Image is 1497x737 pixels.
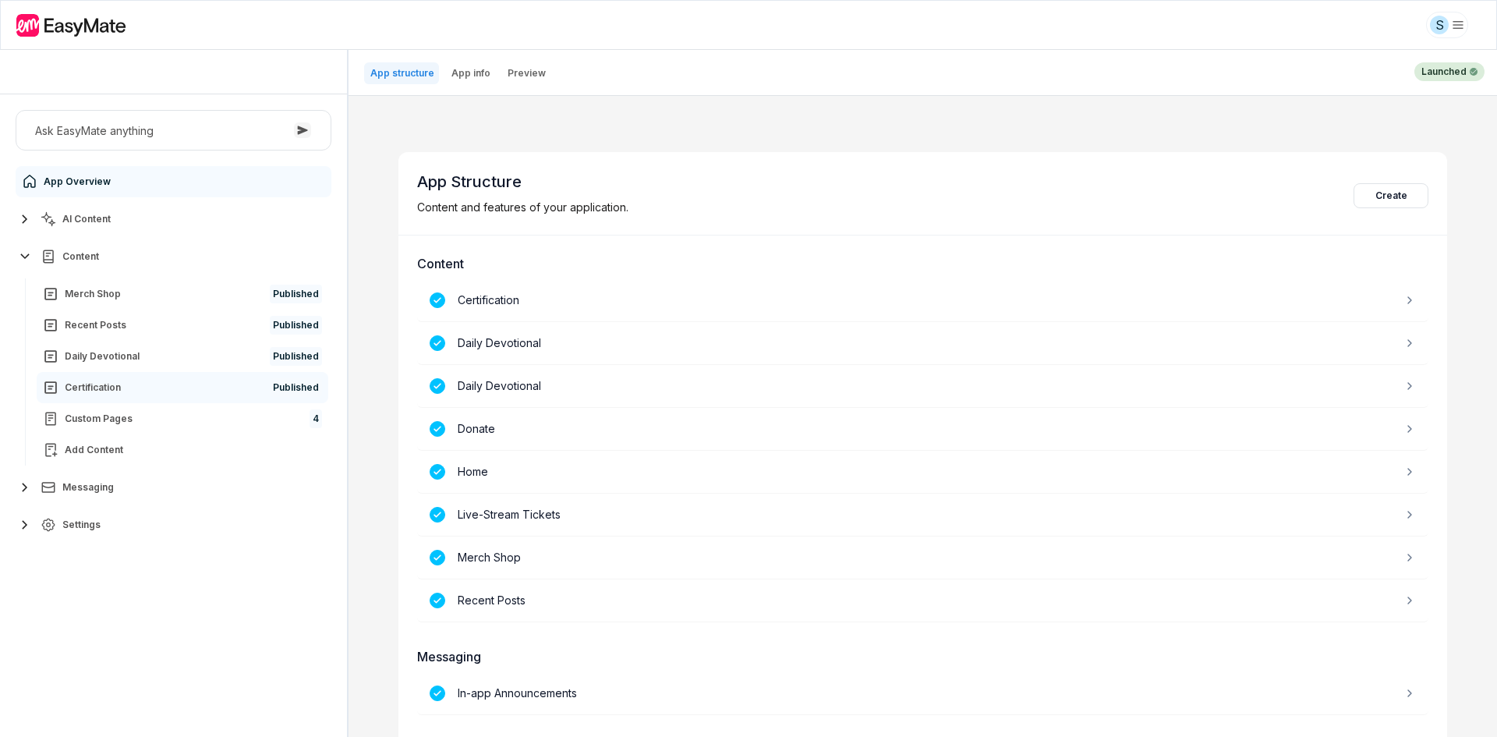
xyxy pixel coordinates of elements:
a: Custom Pages4 [37,403,328,434]
p: Launched [1421,65,1467,79]
p: Preview [508,67,546,80]
button: Ask EasyMate anything [16,110,331,151]
span: Settings [62,519,101,531]
button: Content [16,241,331,272]
span: Published [270,347,322,366]
span: AI Content [62,213,111,225]
a: CertificationPublished [37,372,328,403]
span: Published [270,378,322,397]
p: Donate [458,420,495,438]
a: Recent PostsPublished [37,310,328,341]
h3: Messaging [417,647,1428,666]
span: Messaging [62,481,114,494]
p: App structure [370,67,434,80]
h3: Content [417,254,1428,273]
p: Daily Devotional [458,377,541,395]
a: Daily Devotional [417,322,1428,365]
p: In-app Announcements [458,685,577,702]
p: App info [451,67,490,80]
button: Messaging [16,472,331,503]
span: Add Content [65,444,123,456]
a: Donate [417,408,1428,451]
span: Merch Shop [65,288,121,300]
span: Recent Posts [65,319,126,331]
a: App Overview [16,166,331,197]
a: Daily DevotionalPublished [37,341,328,372]
span: App Overview [44,175,111,188]
p: Daily Devotional [458,335,541,352]
p: App Structure [417,171,628,193]
div: S [1430,16,1449,34]
a: Merch ShopPublished [37,278,328,310]
p: Merch Shop [458,549,521,566]
p: Home [458,463,488,480]
a: Daily Devotional [417,365,1428,408]
span: Published [270,285,322,303]
button: AI Content [16,204,331,235]
a: Certification [417,279,1428,322]
span: Certification [65,381,121,394]
p: Content and features of your application. [417,199,628,216]
a: Home [417,451,1428,494]
button: Settings [16,509,331,540]
a: Merch Shop [417,537,1428,579]
span: Custom Pages [65,413,133,425]
button: Create [1354,183,1428,208]
a: Live-Stream Tickets [417,494,1428,537]
span: 4 [310,409,322,428]
span: Published [270,316,322,335]
a: In-app Announcements [417,672,1428,715]
a: Recent Posts [417,579,1428,622]
p: Live-Stream Tickets [458,506,561,523]
span: Content [62,250,99,263]
span: Daily Devotional [65,350,140,363]
p: Certification [458,292,519,309]
p: Recent Posts [458,592,526,609]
